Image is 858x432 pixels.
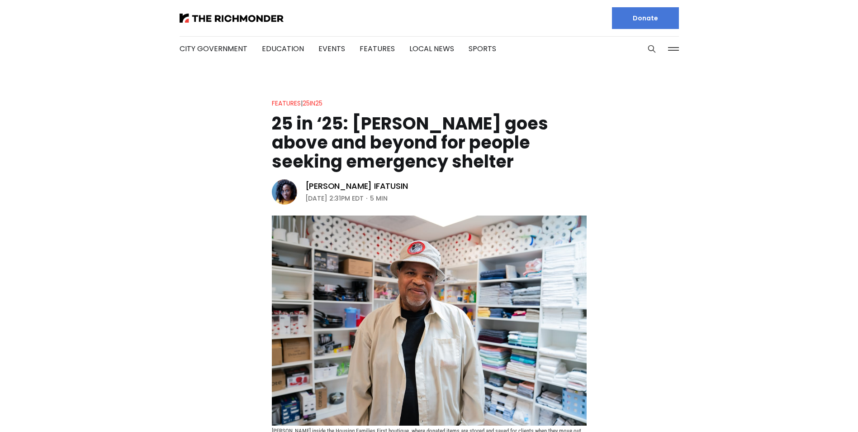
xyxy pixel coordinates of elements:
img: The Richmonder [180,14,284,23]
a: Donate [612,7,679,29]
a: Features [360,43,395,54]
a: Events [318,43,345,54]
iframe: portal-trigger [782,388,858,432]
a: 25in25 [303,99,322,108]
a: Sports [469,43,496,54]
h1: 25 in ‘25: [PERSON_NAME] goes above and beyond for people seeking emergency shelter [272,114,587,171]
span: 5 min [370,193,388,204]
time: [DATE] 2:31PM EDT [305,193,364,204]
a: Local News [409,43,454,54]
a: [PERSON_NAME] Ifatusin [305,181,408,192]
img: Victoria A. Ifatusin [272,179,297,205]
button: Search this site [645,42,659,56]
a: Education [262,43,304,54]
a: City Government [180,43,247,54]
div: | [272,98,322,109]
img: 25 in ‘25: Rodney Hopkins goes above and beyond for people seeking emergency shelter [272,216,587,426]
a: Features [272,99,301,108]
